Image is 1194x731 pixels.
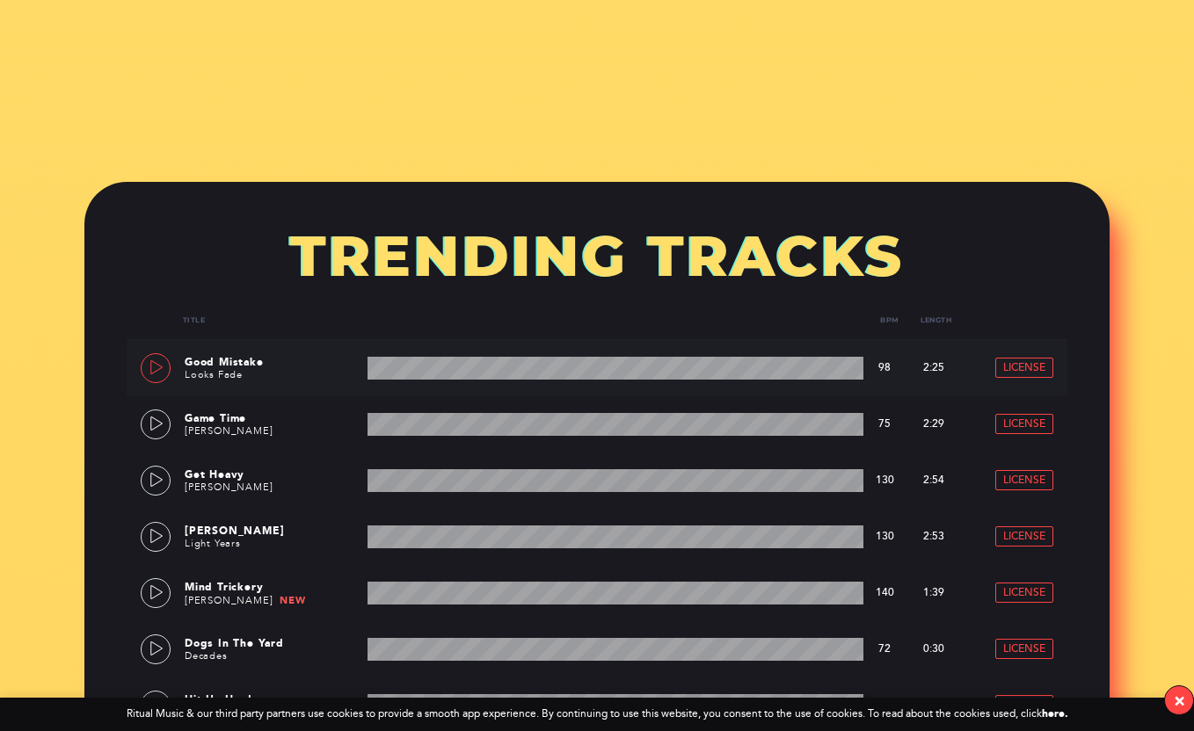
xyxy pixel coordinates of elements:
h3: TRENDING TRACKS [127,224,1067,289]
a: Length [921,315,955,324]
p: Hit Us Hard [185,691,360,707]
p: Get Heavy [185,467,360,482]
p: Dogs In The Yard [185,635,360,651]
span: New [280,594,305,606]
a: Decades [185,650,228,662]
p: [PERSON_NAME] [185,523,360,539]
p: 130 [870,531,899,543]
p: Good Mistake [185,354,360,370]
span: License [1003,474,1045,486]
div: × [1174,691,1185,711]
p: 2:29 [913,416,955,432]
a: [PERSON_NAME] [185,481,273,493]
a: [PERSON_NAME] [185,425,273,437]
span: License [1003,587,1045,598]
a: [PERSON_NAME] [185,595,273,606]
p: Mind Trickery [185,579,360,595]
a: Light Years [185,538,241,549]
p: 0:30 [913,641,955,657]
p: 72 [870,643,899,655]
span: License [1003,362,1045,373]
span: License [1003,643,1045,655]
p: 2:53 [913,529,955,545]
a: Title [183,315,205,324]
p: 130 [870,474,899,487]
span: License [1003,531,1045,542]
a: Looks Fade [185,369,243,380]
p: 1:39 [913,585,955,601]
p: 98 [870,362,899,374]
div: Ritual Music & our third party partners use cookies to provide a smooth app experience. By contin... [127,708,1068,720]
p: 2:25 [913,360,955,376]
a: Bpm [880,315,913,324]
span: License [1003,418,1045,430]
p: Game Time [185,410,360,426]
p: 140 [870,587,899,599]
p: 75 [870,418,899,431]
p: 2:54 [913,473,955,489]
a: here. [1042,707,1068,720]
